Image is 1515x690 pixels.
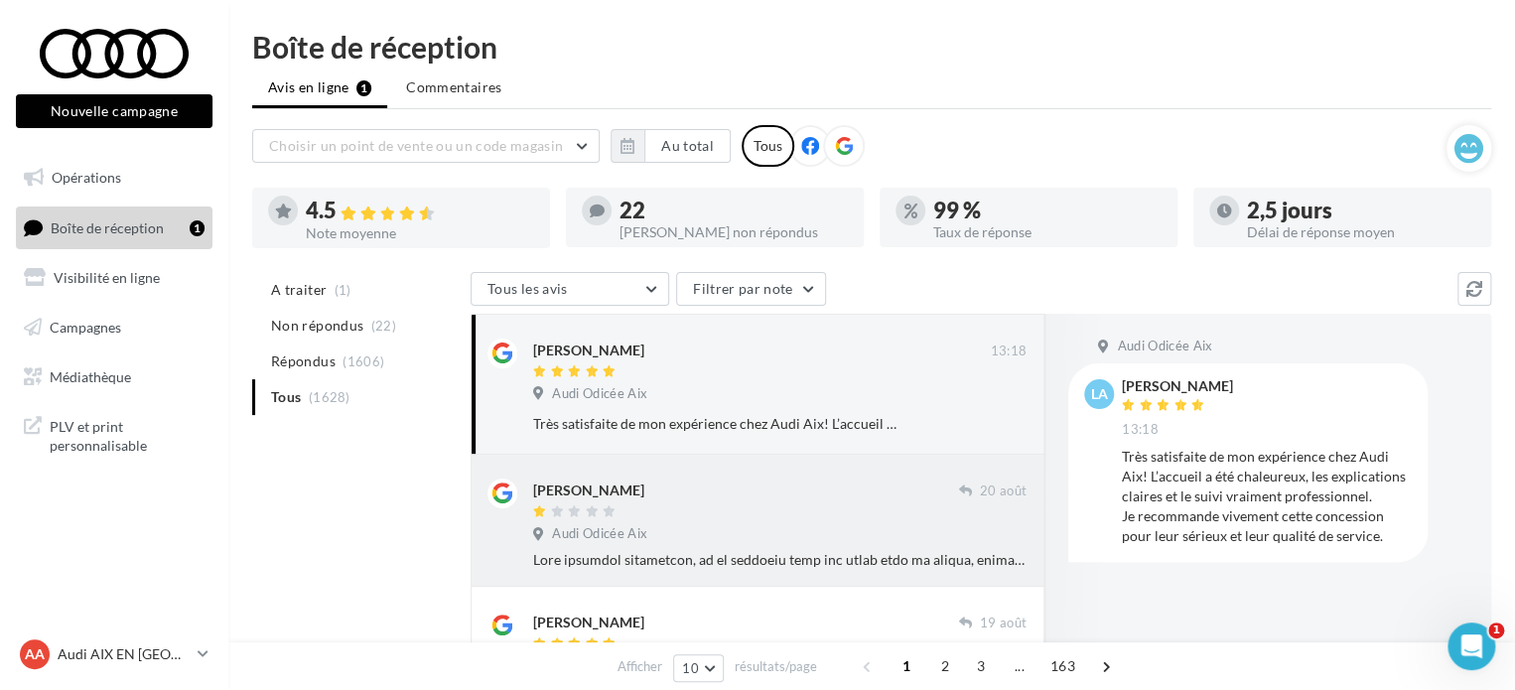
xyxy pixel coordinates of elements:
[644,129,731,163] button: Au total
[1247,225,1475,239] div: Délai de réponse moyen
[343,353,384,369] span: (1606)
[620,200,848,221] div: 22
[306,226,534,240] div: Note moyenne
[533,414,897,434] div: Très satisfaite de mon expérience chez Audi Aix! L’accueil a été chaleureux, les explications cla...
[1091,384,1108,404] span: La
[50,367,131,384] span: Médiathèque
[611,129,731,163] button: Au total
[12,207,216,249] a: Boîte de réception1
[1122,421,1159,439] span: 13:18
[252,32,1491,62] div: Boîte de réception
[12,405,216,464] a: PLV et print personnalisable
[735,657,817,676] span: résultats/page
[742,125,794,167] div: Tous
[50,319,121,336] span: Campagnes
[487,280,568,297] span: Tous les avis
[929,650,961,682] span: 2
[1488,622,1504,638] span: 1
[980,483,1027,500] span: 20 août
[16,635,212,673] a: AA Audi AIX EN [GEOGRAPHIC_DATA]
[306,200,534,222] div: 4.5
[54,269,160,286] span: Visibilité en ligne
[676,272,826,306] button: Filtrer par note
[58,644,190,664] p: Audi AIX EN [GEOGRAPHIC_DATA]
[335,282,351,298] span: (1)
[533,481,644,500] div: [PERSON_NAME]
[533,613,644,632] div: [PERSON_NAME]
[1117,338,1212,355] span: Audi Odicée Aix
[271,280,327,300] span: A traiter
[673,654,724,682] button: 10
[51,218,164,235] span: Boîte de réception
[50,413,205,456] span: PLV et print personnalisable
[12,356,216,398] a: Médiathèque
[52,169,121,186] span: Opérations
[933,225,1162,239] div: Taux de réponse
[533,550,1027,570] div: Lore ipsumdol sitametcon, ad el seddoeiu temp inc utlab etdo ma aliqua, enimad minim ve quisnostr...
[933,200,1162,221] div: 99 %
[533,341,644,360] div: [PERSON_NAME]
[271,351,336,371] span: Répondus
[12,307,216,348] a: Campagnes
[980,615,1027,632] span: 19 août
[965,650,997,682] span: 3
[371,318,396,334] span: (22)
[618,657,662,676] span: Afficher
[1122,379,1233,393] div: [PERSON_NAME]
[471,272,669,306] button: Tous les avis
[682,660,699,676] span: 10
[1042,650,1083,682] span: 163
[190,220,205,236] div: 1
[1247,200,1475,221] div: 2,5 jours
[252,129,600,163] button: Choisir un point de vente ou un code magasin
[1004,650,1035,682] span: ...
[990,343,1027,360] span: 13:18
[269,137,563,154] span: Choisir un point de vente ou un code magasin
[620,225,848,239] div: [PERSON_NAME] non répondus
[406,77,501,97] span: Commentaires
[16,94,212,128] button: Nouvelle campagne
[552,385,647,403] span: Audi Odicée Aix
[891,650,922,682] span: 1
[12,157,216,199] a: Opérations
[1447,622,1495,670] iframe: Intercom live chat
[1122,447,1412,546] div: Très satisfaite de mon expérience chez Audi Aix! L’accueil a été chaleureux, les explications cla...
[25,644,45,664] span: AA
[271,316,363,336] span: Non répondus
[12,257,216,299] a: Visibilité en ligne
[552,525,647,543] span: Audi Odicée Aix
